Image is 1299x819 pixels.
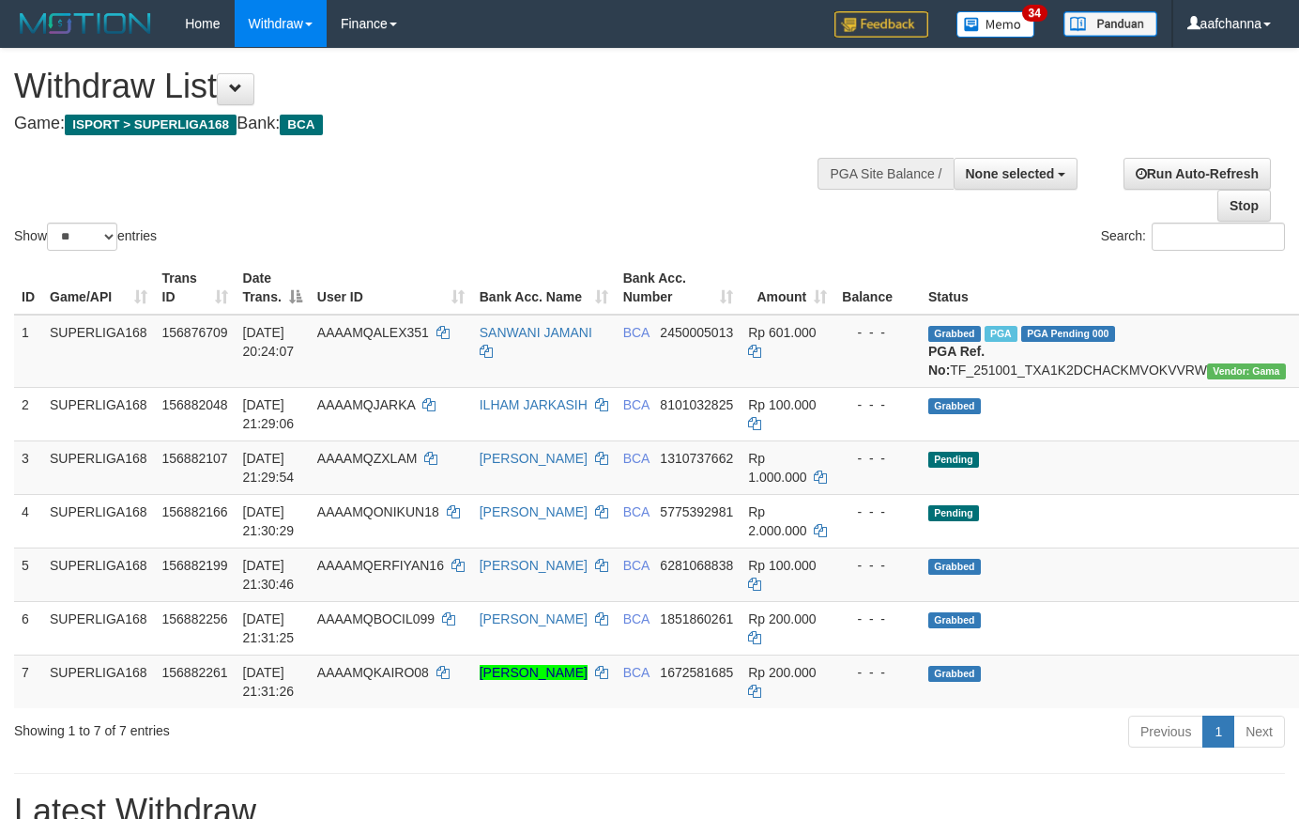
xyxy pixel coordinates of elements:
td: 3 [14,440,42,494]
td: 2 [14,387,42,440]
td: SUPERLIGA168 [42,315,155,388]
a: [PERSON_NAME] [480,665,588,680]
a: Previous [1128,716,1203,748]
span: AAAAMQERFIYAN16 [317,558,444,573]
span: Copy 6281068838 to clipboard [660,558,733,573]
span: Copy 8101032825 to clipboard [660,397,733,412]
td: 5 [14,548,42,601]
img: Feedback.jpg [834,11,928,38]
div: - - - [842,610,913,628]
span: 156882256 [162,611,228,626]
td: SUPERLIGA168 [42,548,155,601]
span: AAAAMQJARKA [317,397,415,412]
span: Rp 200.000 [748,611,816,626]
span: BCA [623,325,649,340]
td: SUPERLIGA168 [42,387,155,440]
a: [PERSON_NAME] [480,451,588,466]
span: BCA [623,665,649,680]
th: ID [14,261,42,315]
h1: Withdraw List [14,68,848,105]
a: [PERSON_NAME] [480,611,588,626]
div: - - - [842,663,913,682]
span: BCA [623,451,649,466]
a: ILHAM JARKASIH [480,397,588,412]
span: None selected [966,166,1055,181]
th: Balance [834,261,921,315]
span: AAAAMQZXLAM [317,451,418,466]
div: - - - [842,323,913,342]
span: BCA [623,504,649,519]
span: Copy 1851860261 to clipboard [660,611,733,626]
img: Button%20Memo.svg [956,11,1035,38]
span: Copy 5775392981 to clipboard [660,504,733,519]
span: Rp 1.000.000 [748,451,806,485]
td: TF_251001_TXA1K2DCHACKMVOKVVRW [921,315,1293,388]
span: BCA [623,397,649,412]
span: Grabbed [928,559,981,575]
th: User ID: activate to sort column ascending [310,261,472,315]
span: BCA [280,115,322,135]
th: Status [921,261,1293,315]
span: BCA [623,611,649,626]
span: Rp 2.000.000 [748,504,806,538]
span: Pending [928,505,979,521]
div: - - - [842,502,913,521]
a: Run Auto-Refresh [1123,158,1271,190]
span: Grabbed [928,398,981,414]
td: SUPERLIGA168 [42,655,155,708]
span: Rp 100.000 [748,558,816,573]
span: 156882166 [162,504,228,519]
span: 156876709 [162,325,228,340]
h4: Game: Bank: [14,115,848,133]
span: AAAAMQONIKUN18 [317,504,439,519]
span: [DATE] 21:31:26 [243,665,295,699]
th: Date Trans.: activate to sort column descending [236,261,310,315]
span: AAAAMQBOCIL099 [317,611,435,626]
div: PGA Site Balance / [818,158,953,190]
th: Trans ID: activate to sort column ascending [155,261,236,315]
td: 6 [14,601,42,655]
span: Marked by aafsoycanthlai [985,326,1017,342]
select: Showentries [47,223,117,251]
a: 1 [1202,716,1234,748]
span: 156882261 [162,665,228,680]
a: [PERSON_NAME] [480,558,588,573]
span: [DATE] 21:29:06 [243,397,295,431]
span: Rp 200.000 [748,665,816,680]
span: Grabbed [928,612,981,628]
span: BCA [623,558,649,573]
img: panduan.png [1063,11,1157,37]
span: Copy 1672581685 to clipboard [660,665,733,680]
span: 34 [1022,5,1047,22]
span: [DATE] 21:29:54 [243,451,295,485]
th: Bank Acc. Number: activate to sort column ascending [616,261,741,315]
span: ISPORT > SUPERLIGA168 [65,115,237,135]
td: SUPERLIGA168 [42,440,155,494]
span: PGA Pending [1021,326,1115,342]
span: Copy 1310737662 to clipboard [660,451,733,466]
th: Game/API: activate to sort column ascending [42,261,155,315]
span: [DATE] 21:30:46 [243,558,295,592]
span: [DATE] 20:24:07 [243,325,295,359]
span: [DATE] 21:31:25 [243,611,295,645]
span: 156882107 [162,451,228,466]
span: Vendor URL: https://trx31.1velocity.biz [1207,363,1286,379]
a: Stop [1217,190,1271,222]
span: Copy 2450005013 to clipboard [660,325,733,340]
span: Grabbed [928,326,981,342]
div: - - - [842,556,913,575]
td: 4 [14,494,42,548]
a: SANWANI JAMANI [480,325,592,340]
span: Grabbed [928,666,981,682]
a: Next [1233,716,1285,748]
th: Amount: activate to sort column ascending [741,261,834,315]
div: - - - [842,395,913,414]
input: Search: [1152,223,1285,251]
button: None selected [954,158,1078,190]
b: PGA Ref. No: [928,344,985,378]
div: - - - [842,449,913,468]
img: MOTION_logo.png [14,9,157,38]
span: Pending [928,452,979,468]
label: Search: [1101,223,1285,251]
td: 1 [14,315,42,388]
